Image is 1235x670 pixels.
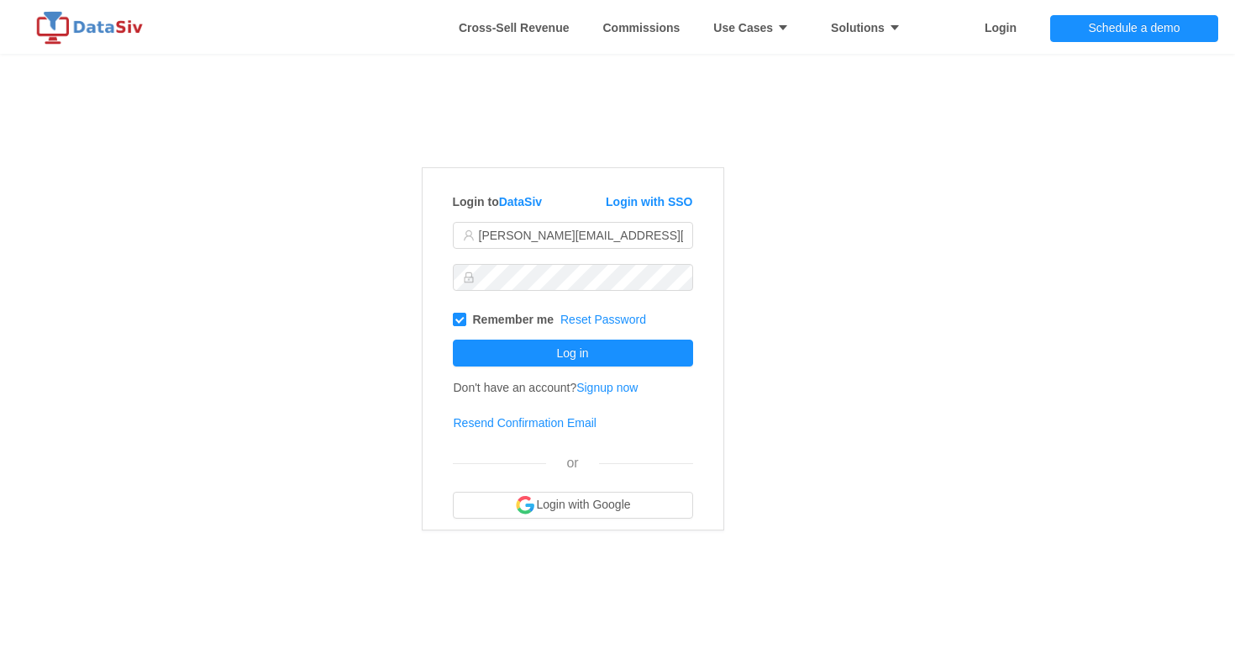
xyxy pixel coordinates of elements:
[602,3,680,53] a: Commissions
[566,456,578,470] span: or
[453,340,693,367] button: Log in
[459,3,570,53] a: Whitespace
[885,22,901,34] i: icon: caret-down
[831,21,909,34] strong: Solutions
[453,492,693,519] button: Login with Google
[454,416,596,430] a: Resend Confirmation Email
[453,370,639,405] td: Don't have an account?
[463,272,475,283] i: icon: lock
[560,313,646,326] a: Reset Password
[453,195,543,208] strong: Login to
[453,222,693,249] input: Email
[606,195,692,208] a: Login with SSO
[1050,15,1218,42] button: Schedule a demo
[713,21,797,34] strong: Use Cases
[34,11,151,45] img: logo
[773,22,789,34] i: icon: caret-down
[463,229,475,241] i: icon: user
[985,3,1017,53] a: Login
[473,313,554,326] strong: Remember me
[576,381,638,394] a: Signup now
[499,195,542,208] a: DataSiv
